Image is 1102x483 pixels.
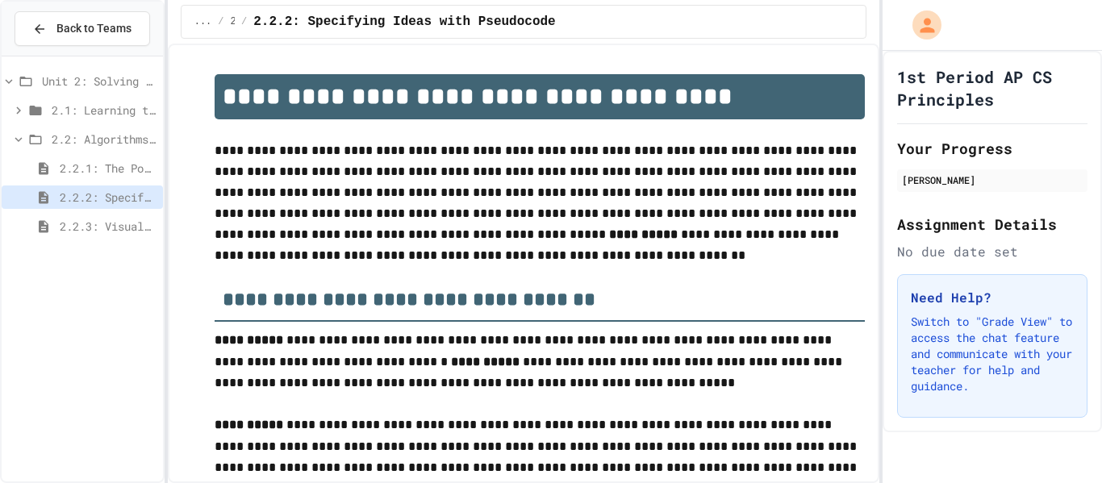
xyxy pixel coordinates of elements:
[52,102,157,119] span: 2.1: Learning to Solve Hard Problems
[895,6,945,44] div: My Account
[60,189,157,206] span: 2.2.2: Specifying Ideas with Pseudocode
[897,242,1087,261] div: No due date set
[42,73,157,90] span: Unit 2: Solving Problems in Computer Science
[897,213,1087,235] h2: Assignment Details
[241,15,247,28] span: /
[902,173,1083,187] div: [PERSON_NAME]
[231,15,236,28] span: 2.2: Algorithms - from Pseudocode to Flowcharts
[897,65,1087,110] h1: 1st Period AP CS Principles
[60,218,157,235] span: 2.2.3: Visualizing Logic with Flowcharts
[60,160,157,177] span: 2.2.1: The Power of Algorithms
[911,314,1074,394] p: Switch to "Grade View" to access the chat feature and communicate with your teacher for help and ...
[194,15,212,28] span: ...
[897,137,1087,160] h2: Your Progress
[56,20,131,37] span: Back to Teams
[218,15,223,28] span: /
[253,12,555,31] span: 2.2.2: Specifying Ideas with Pseudocode
[15,11,150,46] button: Back to Teams
[52,131,157,148] span: 2.2: Algorithms - from Pseudocode to Flowcharts
[911,288,1074,307] h3: Need Help?
[1034,418,1086,467] iframe: chat widget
